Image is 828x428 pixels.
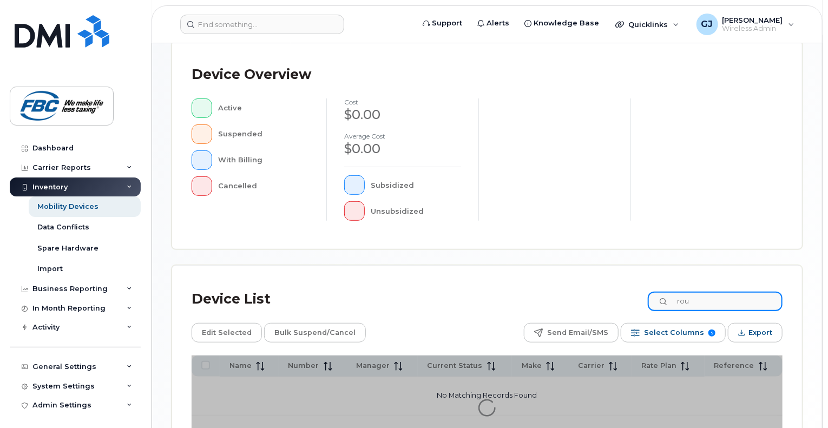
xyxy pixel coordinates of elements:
span: Export [748,325,772,341]
a: Knowledge Base [517,12,607,34]
a: Support [415,12,470,34]
h4: Average cost [344,133,461,140]
span: Quicklinks [628,20,668,29]
span: [PERSON_NAME] [722,16,783,24]
button: Export [728,323,783,343]
h4: cost [344,98,461,106]
div: Unsubsidized [371,201,462,221]
span: Select Columns [644,325,704,341]
input: Search Device List ... [648,292,783,311]
button: Send Email/SMS [524,323,619,343]
div: Greg Johnston [689,14,802,35]
div: $0.00 [344,106,461,124]
span: 9 [708,330,715,337]
span: Bulk Suspend/Cancel [274,325,356,341]
button: Select Columns 9 [621,323,726,343]
div: Device List [192,285,271,313]
button: Bulk Suspend/Cancel [264,323,366,343]
div: Subsidized [371,175,462,195]
span: Send Email/SMS [547,325,608,341]
div: Suspended [219,124,310,144]
div: With Billing [219,150,310,170]
a: Alerts [470,12,517,34]
span: Wireless Admin [722,24,783,33]
span: Alerts [487,18,509,29]
div: Cancelled [219,176,310,196]
div: Active [219,98,310,118]
button: Edit Selected [192,323,262,343]
span: Knowledge Base [534,18,599,29]
span: Support [432,18,462,29]
span: Edit Selected [202,325,252,341]
div: Quicklinks [608,14,687,35]
div: Device Overview [192,61,311,89]
input: Find something... [180,15,344,34]
span: GJ [701,18,713,31]
div: $0.00 [344,140,461,158]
